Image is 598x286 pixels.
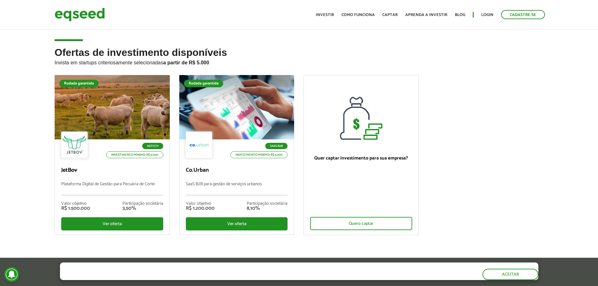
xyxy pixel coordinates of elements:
div: 8,10% [247,206,288,211]
p: Ao clicar em "aceitar", você aceita nossa . [60,274,287,280]
p: Quer captar investimento para sua empresa? [310,155,412,161]
div: Participação societária [122,202,163,206]
h5: O site da EqSeed utiliza cookies para melhorar sua navegação. [60,262,287,272]
p: Investimento mínimo: R$ 5.000 [106,151,163,158]
p: SaaS B2B [265,143,288,149]
div: Quero captar [310,217,412,230]
a: Investir [316,13,334,17]
a: Rodada garantida Agtech Investimento mínimo: R$ 5.000 JetBov Plataforma Digital de Gestão para Pe... [55,75,170,235]
div: Ver oferta [61,217,163,230]
a: Captar [382,13,398,17]
a: Login [481,13,493,17]
img: EqSeed [55,6,105,23]
p: JetBov [61,167,163,174]
a: Cadastre-se [501,10,545,19]
div: Valor objetivo [186,202,215,206]
p: Agtech [142,143,163,149]
div: R$ 1.500.000 [61,206,90,211]
button: Aceitar [482,269,538,280]
p: Invista em startups criteriosamente selecionadas [55,58,544,66]
a: Aprenda a investir [405,13,447,17]
div: Participação societária [247,202,288,206]
h2: Ofertas de investimento disponíveis [55,47,544,75]
a: Quer captar investimento para sua empresa? Quero captar [304,75,419,235]
strong: a partir de R$ 5.000 [163,60,209,65]
p: SaaS B2B para gestão de serviços urbanos [186,182,288,195]
p: Co.Urban [186,167,288,174]
div: Ver oferta [186,217,288,230]
div: 3,50% [122,206,163,211]
p: Plataforma Digital de Gestão para Pecuária de Corte [61,182,163,195]
div: Rodada garantida [59,80,99,87]
a: política de privacidade e de cookies [143,274,215,280]
a: Como funciona [342,13,375,17]
div: Valor objetivo [61,202,90,206]
p: Investimento mínimo: R$ 5.000 [230,151,288,158]
div: Rodada garantida [184,80,223,87]
div: R$ 1.200.000 [186,206,215,211]
a: Rodada garantida SaaS B2B Investimento mínimo: R$ 5.000 Co.Urban SaaS B2B para gestão de serviços... [179,75,294,235]
a: Blog [455,13,465,17]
